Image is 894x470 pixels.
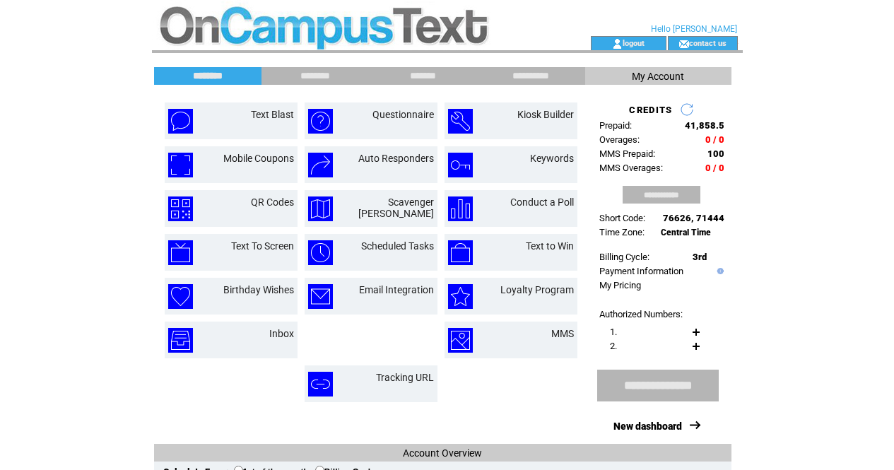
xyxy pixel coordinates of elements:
[500,284,574,295] a: Loyalty Program
[308,240,333,265] img: scheduled-tasks.png
[251,196,294,208] a: QR Codes
[223,284,294,295] a: Birthday Wishes
[308,284,333,309] img: email-integration.png
[599,309,683,319] span: Authorized Numbers:
[223,153,294,164] a: Mobile Coupons
[599,163,663,173] span: MMS Overages:
[610,327,617,337] span: 1.
[551,328,574,339] a: MMS
[599,134,640,145] span: Overages:
[251,109,294,120] a: Text Blast
[599,120,632,131] span: Prepaid:
[448,196,473,221] img: conduct-a-poll.png
[599,213,645,223] span: Short Code:
[599,148,655,159] span: MMS Prepaid:
[661,228,711,237] span: Central Time
[448,109,473,134] img: kiosk-builder.png
[599,227,645,237] span: Time Zone:
[689,38,727,47] a: contact us
[168,240,193,265] img: text-to-screen.png
[372,109,434,120] a: Questionnaire
[526,240,574,252] a: Text to Win
[705,163,724,173] span: 0 / 0
[448,153,473,177] img: keywords.png
[269,328,294,339] a: Inbox
[308,196,333,221] img: scavenger-hunt.png
[685,120,724,131] span: 41,858.5
[623,38,645,47] a: logout
[693,252,707,262] span: 3rd
[403,447,482,459] span: Account Overview
[308,109,333,134] img: questionnaire.png
[359,284,434,295] a: Email Integration
[231,240,294,252] a: Text To Screen
[610,341,617,351] span: 2.
[707,148,724,159] span: 100
[632,71,684,82] span: My Account
[168,328,193,353] img: inbox.png
[599,252,649,262] span: Billing Cycle:
[510,196,574,208] a: Conduct a Poll
[376,372,434,383] a: Tracking URL
[678,38,689,49] img: contact_us_icon.gif
[448,328,473,353] img: mms.png
[308,153,333,177] img: auto-responders.png
[308,372,333,396] img: tracking-url.png
[530,153,574,164] a: Keywords
[705,134,724,145] span: 0 / 0
[168,196,193,221] img: qr-codes.png
[714,268,724,274] img: help.gif
[361,240,434,252] a: Scheduled Tasks
[168,153,193,177] img: mobile-coupons.png
[599,266,683,276] a: Payment Information
[651,24,737,34] span: Hello [PERSON_NAME]
[448,284,473,309] img: loyalty-program.png
[448,240,473,265] img: text-to-win.png
[663,213,724,223] span: 76626, 71444
[612,38,623,49] img: account_icon.gif
[613,421,682,432] a: New dashboard
[168,109,193,134] img: text-blast.png
[358,153,434,164] a: Auto Responders
[599,280,641,290] a: My Pricing
[168,284,193,309] img: birthday-wishes.png
[517,109,574,120] a: Kiosk Builder
[629,105,672,115] span: CREDITS
[358,196,434,219] a: Scavenger [PERSON_NAME]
